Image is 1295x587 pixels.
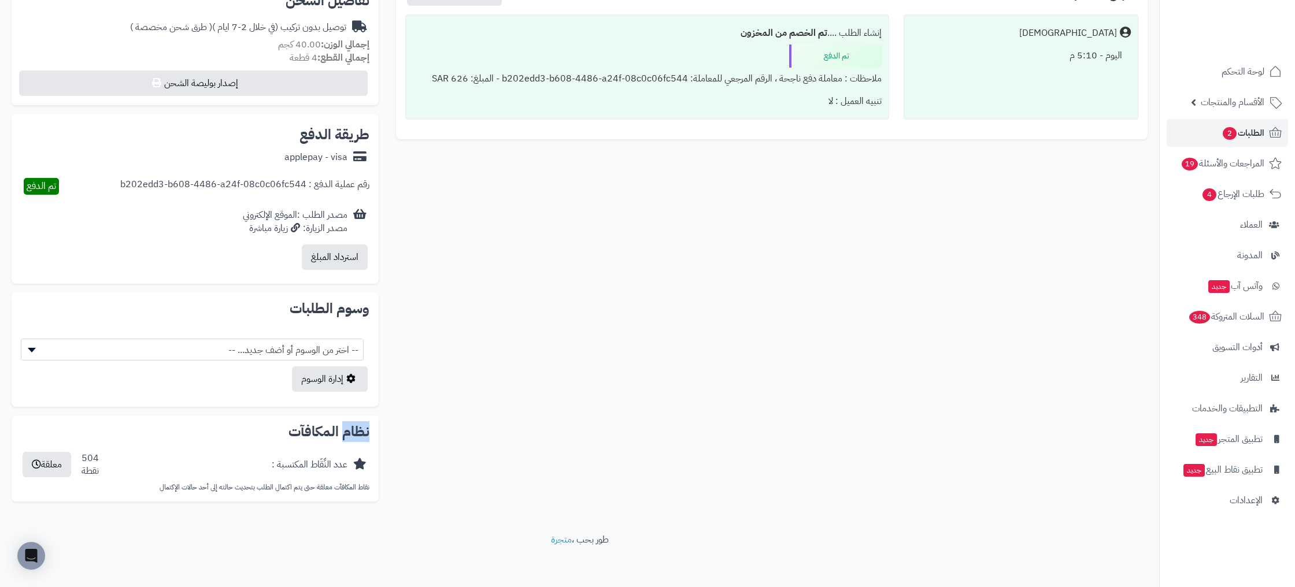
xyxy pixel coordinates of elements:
[21,482,369,492] p: نقاط المكافآت معلقة حتى يتم اكتمال الطلب بتحديث حالته إلى أحد حالات الإكتمال
[551,533,572,547] a: متجرة
[21,302,369,315] h2: وسوم الطلبات
[27,179,56,193] span: تم الدفع
[413,22,882,44] div: إنشاء الطلب ....
[1188,309,1264,325] span: السلات المتروكة
[413,90,882,113] div: تنبيه العميل : لا
[278,38,369,51] small: 40.00 كجم
[23,452,71,477] button: معلقة
[321,38,369,51] strong: إجمالي الوزن:
[284,151,347,164] div: applepay - visa
[1182,462,1263,478] span: تطبيق نقاط البيع
[292,366,368,392] a: إدارة الوسوم
[1167,242,1288,269] a: المدونة
[1201,186,1264,202] span: طلبات الإرجاع
[317,51,369,65] strong: إجمالي القطع:
[1240,217,1263,233] span: العملاء
[413,68,882,90] div: ملاحظات : معاملة دفع ناجحة ، الرقم المرجعي للمعاملة: b202edd3-b608-4486-a24f-08c0c06fc544 - المبل...
[1237,247,1263,263] span: المدونة
[1241,370,1263,386] span: التقارير
[243,209,347,235] div: مصدر الطلب :الموقع الإلكتروني
[1194,431,1263,447] span: تطبيق المتجر
[1181,157,1198,171] span: 19
[1167,395,1288,422] a: التطبيقات والخدمات
[911,44,1131,67] div: اليوم - 5:10 م
[1181,155,1264,172] span: المراجعات والأسئلة
[21,339,363,361] span: -- اختر من الوسوم أو أضف جديد... --
[130,21,346,34] div: توصيل بدون تركيب (في خلال 2-7 ايام )
[1167,364,1288,392] a: التقارير
[21,339,364,361] span: -- اختر من الوسوم أو أضف جديد... --
[290,51,369,65] small: 4 قطعة
[1167,119,1288,147] a: الطلبات2
[1212,339,1263,355] span: أدوات التسويق
[17,542,45,570] div: Open Intercom Messenger
[1230,492,1263,508] span: الإعدادات
[19,70,368,96] button: إصدار بوليصة الشحن
[741,26,827,40] b: تم الخصم من المخزون
[1192,400,1263,417] span: التطبيقات والخدمات
[1167,333,1288,361] a: أدوات التسويق
[1167,303,1288,330] a: السلات المتروكة348
[82,465,99,478] div: نقطة
[1167,425,1288,453] a: تطبيق المتجرجديد
[1196,433,1217,446] span: جديد
[272,458,347,471] div: عدد النِّقَاط المكتسبة :
[1222,64,1264,80] span: لوحة التحكم
[243,222,347,235] div: مصدر الزيارة: زيارة مباشرة
[302,244,368,270] button: استرداد المبلغ
[299,128,369,142] h2: طريقة الدفع
[1202,188,1217,202] span: 4
[21,425,369,439] h2: نظام المكافآت
[1167,272,1288,300] a: وآتس آبجديد
[1167,150,1288,177] a: المراجعات والأسئلة19
[1189,310,1211,324] span: 348
[82,452,99,478] div: 504
[1201,94,1264,110] span: الأقسام والمنتجات
[789,44,882,68] div: تم الدفع
[1019,27,1117,40] div: [DEMOGRAPHIC_DATA]
[1207,278,1263,294] span: وآتس آب
[1183,464,1205,477] span: جديد
[130,20,212,34] span: ( طرق شحن مخصصة )
[120,178,369,195] div: رقم عملية الدفع : b202edd3-b608-4486-a24f-08c0c06fc544
[1216,19,1284,43] img: logo-2.png
[1222,127,1237,140] span: 2
[1222,125,1264,141] span: الطلبات
[1208,280,1230,293] span: جديد
[1167,456,1288,484] a: تطبيق نقاط البيعجديد
[1167,180,1288,208] a: طلبات الإرجاع4
[1167,211,1288,239] a: العملاء
[1167,58,1288,86] a: لوحة التحكم
[1167,486,1288,514] a: الإعدادات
